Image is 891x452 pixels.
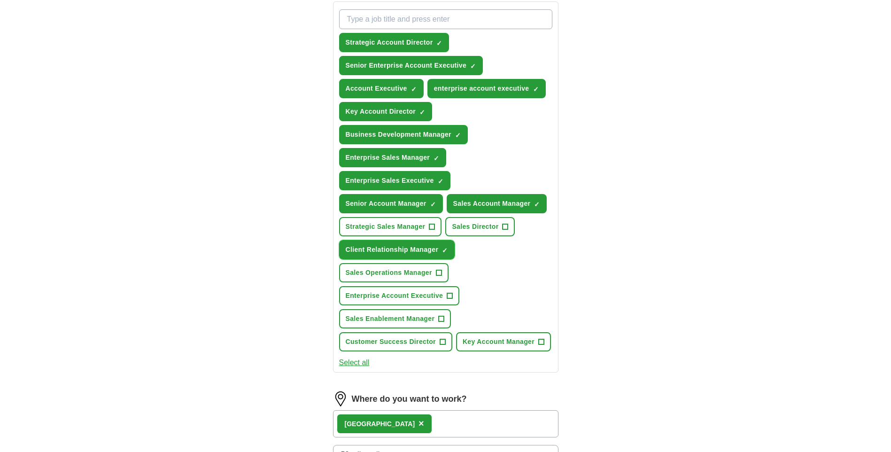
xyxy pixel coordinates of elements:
span: Enterprise Account Executive [346,291,443,301]
span: Key Account Manager [463,337,535,347]
button: Senior Account Manager✓ [339,194,443,213]
button: Client Relationship Manager✓ [339,240,455,259]
button: Customer Success Director [339,332,452,351]
span: ✓ [455,132,461,139]
span: Account Executive [346,84,407,94]
input: Type a job title and press enter [339,9,552,29]
span: Senior Enterprise Account Executive [346,61,467,70]
span: ✓ [434,155,439,162]
span: ✓ [430,201,436,208]
button: × [418,417,424,431]
label: Where do you want to work? [352,393,467,405]
span: Strategic Sales Manager [346,222,426,232]
span: Enterprise Sales Executive [346,176,434,186]
span: ✓ [470,62,476,70]
button: Key Account Manager [456,332,551,351]
span: Client Relationship Manager [346,245,439,255]
span: ✓ [442,247,448,254]
span: ✓ [438,178,443,185]
span: Sales Enablement Manager [346,314,435,324]
button: Enterprise Sales Manager✓ [339,148,447,167]
span: Senior Account Manager [346,199,426,209]
button: Senior Enterprise Account Executive✓ [339,56,483,75]
span: Sales Account Manager [453,199,531,209]
span: ✓ [534,201,540,208]
span: enterprise account executive [434,84,529,94]
span: ✓ [419,109,425,116]
button: Business Development Manager✓ [339,125,468,144]
button: Enterprise Sales Executive✓ [339,171,450,190]
button: Account Executive✓ [339,79,424,98]
button: Key Account Director✓ [339,102,433,121]
span: ✓ [436,39,442,47]
button: Sales Director [445,217,515,236]
span: ✓ [533,86,539,93]
span: ✓ [411,86,417,93]
span: Sales Operations Manager [346,268,432,278]
button: Strategic Account Director✓ [339,33,449,52]
span: Enterprise Sales Manager [346,153,430,163]
span: Customer Success Director [346,337,436,347]
span: Business Development Manager [346,130,451,140]
img: location.png [333,391,348,406]
button: Strategic Sales Manager [339,217,442,236]
button: Sales Operations Manager [339,263,449,282]
button: Select all [339,357,370,368]
div: [GEOGRAPHIC_DATA] [345,419,415,429]
button: Enterprise Account Executive [339,286,460,305]
span: Sales Director [452,222,498,232]
button: Sales Account Manager✓ [447,194,547,213]
span: Strategic Account Director [346,38,433,47]
span: Key Account Director [346,107,416,117]
span: × [418,418,424,429]
button: Sales Enablement Manager [339,309,451,328]
button: enterprise account executive✓ [427,79,546,98]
